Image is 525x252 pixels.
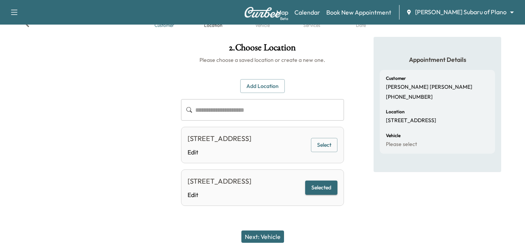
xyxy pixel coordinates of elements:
h6: Customer [386,76,406,81]
button: Selected [305,181,337,195]
button: Next: Vehicle [241,230,284,243]
button: Select [311,138,337,152]
button: Add Location [240,79,285,93]
h6: Location [386,109,405,114]
div: Date [356,23,366,28]
a: Edit [188,148,251,157]
h1: 2 . Choose Location [181,43,344,56]
p: [PHONE_NUMBER] [386,94,433,101]
div: [STREET_ADDRESS] [188,133,251,144]
div: Beta [280,16,288,22]
div: Customer [155,23,174,28]
h6: Please choose a saved location or create a new one. [181,56,344,64]
p: Please select [386,141,417,148]
div: [STREET_ADDRESS] [188,176,251,187]
a: Book New Appointment [326,8,391,17]
p: [PERSON_NAME] [PERSON_NAME] [386,84,472,91]
p: [STREET_ADDRESS] [386,117,436,124]
span: [PERSON_NAME] Subaru of Plano [415,8,507,17]
a: Calendar [294,8,320,17]
div: Services [303,23,320,28]
div: Vehicle [255,23,270,28]
img: Curbee Logo [244,7,281,18]
div: Location [204,23,223,28]
h6: Vehicle [386,133,400,138]
h5: Appointment Details [380,55,495,64]
a: MapBeta [276,8,288,17]
a: Edit [188,190,251,199]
